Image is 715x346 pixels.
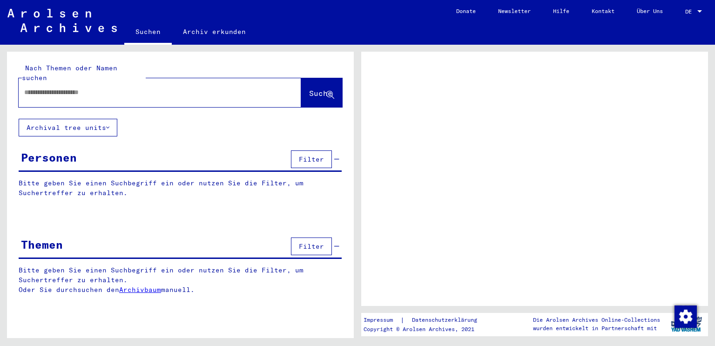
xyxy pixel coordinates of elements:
[364,325,488,333] p: Copyright © Arolsen Archives, 2021
[19,178,342,198] p: Bitte geben Sie einen Suchbegriff ein oder nutzen Sie die Filter, um Suchertreffer zu erhalten.
[291,150,332,168] button: Filter
[533,324,660,332] p: wurden entwickelt in Partnerschaft mit
[364,315,400,325] a: Impressum
[364,315,488,325] div: |
[291,237,332,255] button: Filter
[299,155,324,163] span: Filter
[533,316,660,324] p: Die Arolsen Archives Online-Collections
[301,78,342,107] button: Suche
[675,305,697,328] img: Zustimmung ändern
[21,236,63,253] div: Themen
[685,8,695,15] span: DE
[674,305,696,327] div: Zustimmung ändern
[299,242,324,251] span: Filter
[19,265,342,295] p: Bitte geben Sie einen Suchbegriff ein oder nutzen Sie die Filter, um Suchertreffer zu erhalten. O...
[309,88,332,98] span: Suche
[119,285,161,294] a: Archivbaum
[19,119,117,136] button: Archival tree units
[172,20,257,43] a: Archiv erkunden
[22,64,117,82] mat-label: Nach Themen oder Namen suchen
[124,20,172,45] a: Suchen
[669,312,704,336] img: yv_logo.png
[405,315,488,325] a: Datenschutzerklärung
[7,9,117,32] img: Arolsen_neg.svg
[21,149,77,166] div: Personen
